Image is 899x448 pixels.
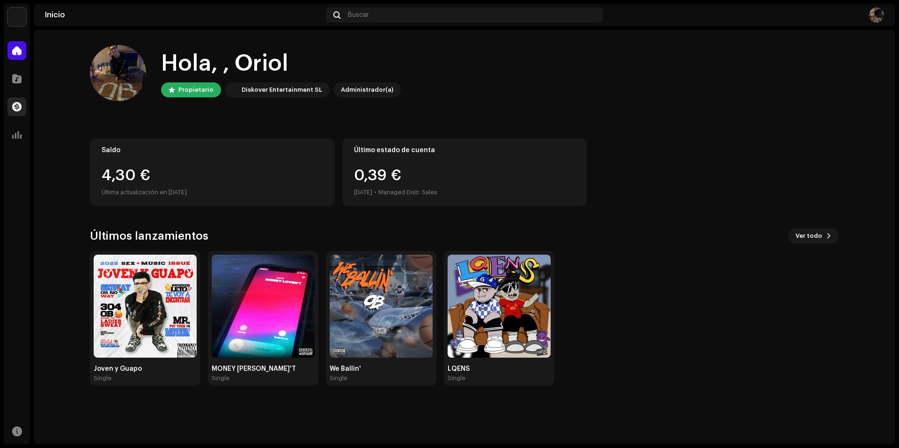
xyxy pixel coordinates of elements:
[378,187,437,198] div: Managed Distr. Sales
[448,255,551,358] img: 9b7fe196-783a-4920-af9d-6be3796911c9
[342,139,587,206] re-o-card-value: Último estado de cuenta
[90,45,146,101] img: 78b35ea3-2a3f-43b6-b342-bd83a536f5db
[869,7,884,22] img: 78b35ea3-2a3f-43b6-b342-bd83a536f5db
[94,375,111,382] div: Single
[788,228,839,243] button: Ver todo
[796,227,822,245] span: Ver todo
[341,84,393,95] div: Administrador(a)
[212,255,315,358] img: 30947038-e3fe-4bb5-9552-885b3fd90a51
[227,84,238,95] img: 297a105e-aa6c-4183-9ff4-27133c00f2e2
[212,365,315,373] div: MONEY [PERSON_NAME]'T
[330,375,347,382] div: Single
[448,375,465,382] div: Single
[161,49,401,79] div: Hola, , Oriol
[242,84,322,95] div: Diskover Entertainment SL
[212,375,229,382] div: Single
[90,139,335,206] re-o-card-value: Saldo
[354,147,575,154] div: Último estado de cuenta
[348,11,369,19] span: Buscar
[178,84,214,95] div: Propietario
[7,7,26,26] img: 297a105e-aa6c-4183-9ff4-27133c00f2e2
[330,365,433,373] div: We Ballin'
[94,255,197,358] img: 58b9e4ed-1872-4e92-8cd5-d0b85847f61f
[102,147,323,154] div: Saldo
[45,11,322,19] div: Inicio
[330,255,433,358] img: a50b5c5f-0e36-428d-8a68-a382e393aeda
[90,228,208,243] h3: Últimos lanzamientos
[354,187,372,198] div: [DATE]
[448,365,551,373] div: LQENS
[102,187,323,198] div: Última actualización en [DATE]
[374,187,376,198] div: •
[94,365,197,373] div: Joven y Guapo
